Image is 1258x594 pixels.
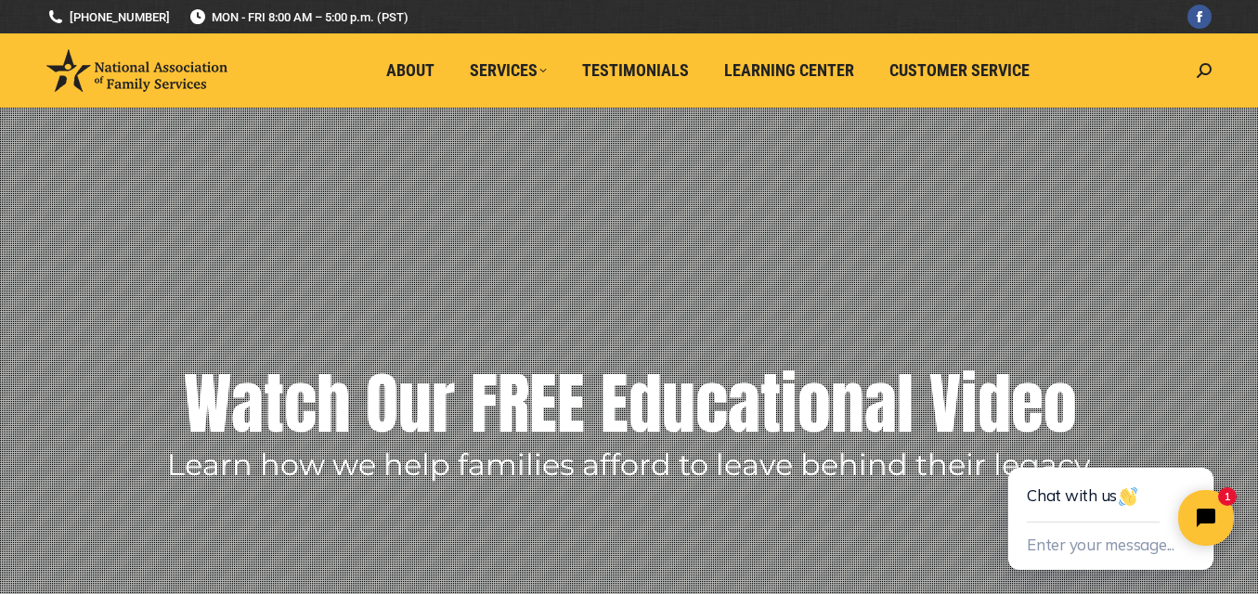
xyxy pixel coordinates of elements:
[46,8,170,26] a: [PHONE_NUMBER]
[876,53,1043,88] a: Customer Service
[184,357,1077,450] rs-layer: Watch Our FREE Educational Video
[470,60,547,81] span: Services
[582,60,689,81] span: Testimonials
[724,60,854,81] span: Learning Center
[1187,5,1212,29] a: Facebook page opens in new window
[711,53,867,88] a: Learning Center
[167,451,1096,479] rs-layer: Learn how we help families afford to leave behind their legacy.
[188,8,409,26] span: MON - FRI 8:00 AM – 5:00 p.m. (PST)
[46,49,227,92] img: National Association of Family Services
[966,408,1258,594] iframe: Tidio Chat
[386,60,434,81] span: About
[569,53,702,88] a: Testimonials
[889,60,1030,81] span: Customer Service
[373,53,447,88] a: About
